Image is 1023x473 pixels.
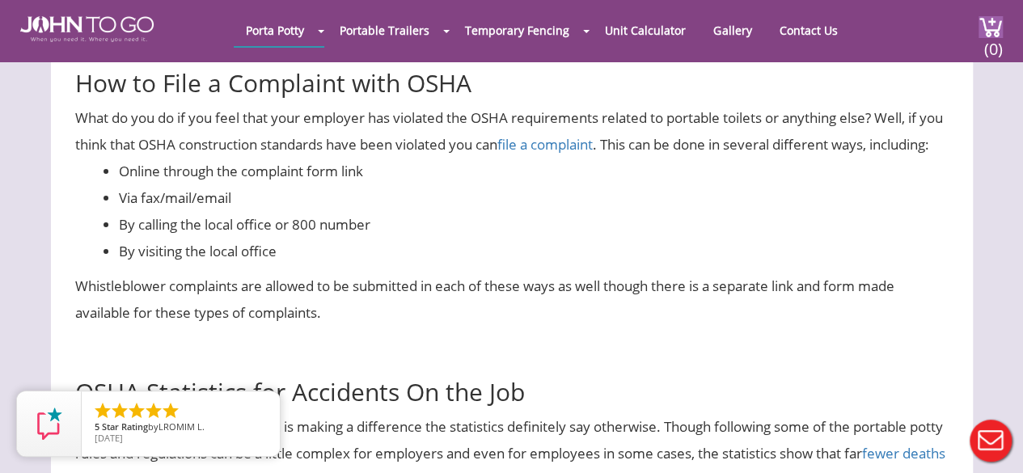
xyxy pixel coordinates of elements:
li:  [93,401,112,420]
span: 5 [95,420,99,433]
a: Contact Us [767,15,849,46]
a: Portable Trailers [328,15,442,46]
a: Gallery [701,15,763,46]
img: cart a [979,16,1003,38]
li: Online through the complaint form link [119,158,949,184]
a: file a complaint [497,135,593,154]
li:  [110,401,129,420]
img: Review Rating [33,408,66,440]
img: JOHN to go [20,16,154,42]
li:  [161,401,180,420]
span: LROMIM L. [159,420,205,433]
span: (0) [983,25,1003,60]
a: Temporary Fencing [453,15,581,46]
li: Via fax/mail/email [119,184,949,211]
li: By calling the local office or 800 number [119,211,949,238]
button: Live Chat [958,408,1023,473]
a: Porta Potty [234,15,316,46]
span: Star Rating [102,420,148,433]
li:  [144,401,163,420]
h2: OSHA Statistics for Accidents On the Job [75,342,949,405]
h2: How to File a Complaint with OSHA [75,33,949,96]
span: [DATE] [95,432,123,444]
li:  [127,401,146,420]
a: Unit Calculator [593,15,698,46]
span: by [95,422,267,433]
li: By visiting the local office [119,238,949,264]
